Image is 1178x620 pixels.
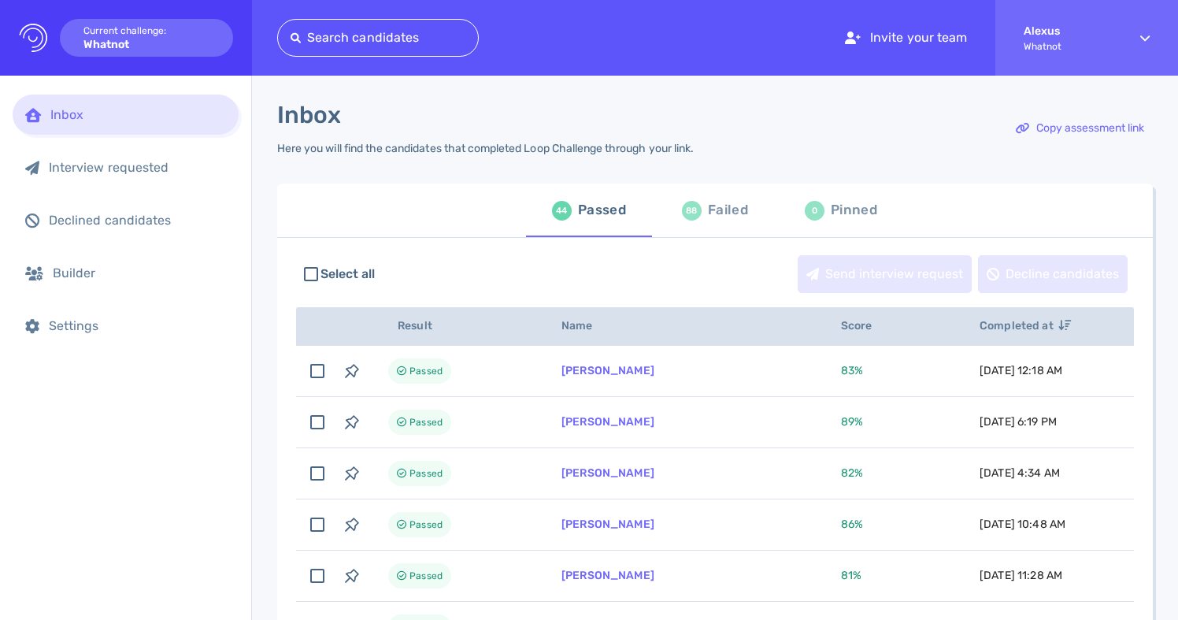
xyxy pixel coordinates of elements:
[49,160,226,175] div: Interview requested
[980,466,1060,480] span: [DATE] 4:34 AM
[841,364,863,377] span: 83 %
[798,256,971,292] div: Send interview request
[50,107,226,122] div: Inbox
[841,319,890,332] span: Score
[277,142,694,155] div: Here you will find the candidates that completed Loop Challenge through your link.
[980,364,1062,377] span: [DATE] 12:18 AM
[841,466,863,480] span: 82 %
[841,518,863,531] span: 86 %
[409,464,443,483] span: Passed
[561,569,654,582] a: [PERSON_NAME]
[561,364,654,377] a: [PERSON_NAME]
[798,255,972,293] button: Send interview request
[1024,41,1112,52] span: Whatnot
[979,256,1127,292] div: Decline candidates
[409,413,443,432] span: Passed
[561,319,610,332] span: Name
[978,255,1128,293] button: Decline candidates
[369,307,543,346] th: Result
[49,213,226,228] div: Declined candidates
[682,201,702,221] div: 88
[1024,24,1112,38] strong: Alexus
[708,199,748,222] div: Failed
[1008,110,1152,147] div: Copy assessment link
[49,318,226,333] div: Settings
[831,199,877,222] div: Pinned
[409,566,443,585] span: Passed
[1007,110,1153,147] button: Copy assessment link
[409,362,443,381] span: Passed
[561,415,654,429] a: [PERSON_NAME]
[980,319,1071,332] span: Completed at
[561,466,654,480] a: [PERSON_NAME]
[53,265,226,280] div: Builder
[980,518,1065,531] span: [DATE] 10:48 AM
[320,265,376,284] span: Select all
[578,199,626,222] div: Passed
[561,518,654,531] a: [PERSON_NAME]
[552,201,572,221] div: 44
[841,569,861,582] span: 81 %
[980,569,1062,582] span: [DATE] 11:28 AM
[805,201,824,221] div: 0
[409,515,443,534] span: Passed
[277,101,341,129] h1: Inbox
[841,415,863,429] span: 89 %
[980,415,1057,429] span: [DATE] 6:19 PM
